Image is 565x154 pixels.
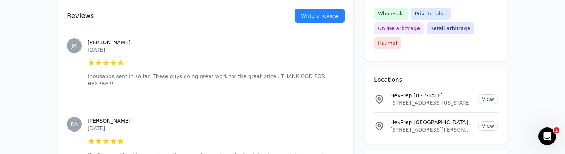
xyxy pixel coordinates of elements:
span: Hazmat [374,37,401,49]
p: [STREET_ADDRESS][PERSON_NAME][US_STATE] [390,126,472,133]
span: Wholesale [374,8,408,20]
h3: [PERSON_NAME] [88,117,345,125]
a: Write a review [295,9,345,23]
p: HexPrep [US_STATE] [390,92,472,99]
iframe: Intercom live chat [538,127,556,145]
span: Private label [411,8,451,20]
h3: [PERSON_NAME] [88,39,345,46]
h2: Locations [374,76,498,84]
span: Retail arbitrage [427,22,474,34]
time: [DATE] [88,125,105,131]
p: [STREET_ADDRESS][US_STATE] [390,99,472,106]
p: HexPrep [GEOGRAPHIC_DATA] [390,119,472,126]
span: 1 [554,127,559,133]
span: RA [71,122,78,127]
a: View [478,94,498,104]
a: View [478,121,498,131]
span: JR [72,43,77,48]
p: thousands sent in so far. These guys doing great work for the great price . THANK GOD FOR HEXPREP! [88,73,345,87]
span: Online arbitrage [374,22,424,34]
h2: Reviews [67,11,271,21]
time: [DATE] [88,47,105,53]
